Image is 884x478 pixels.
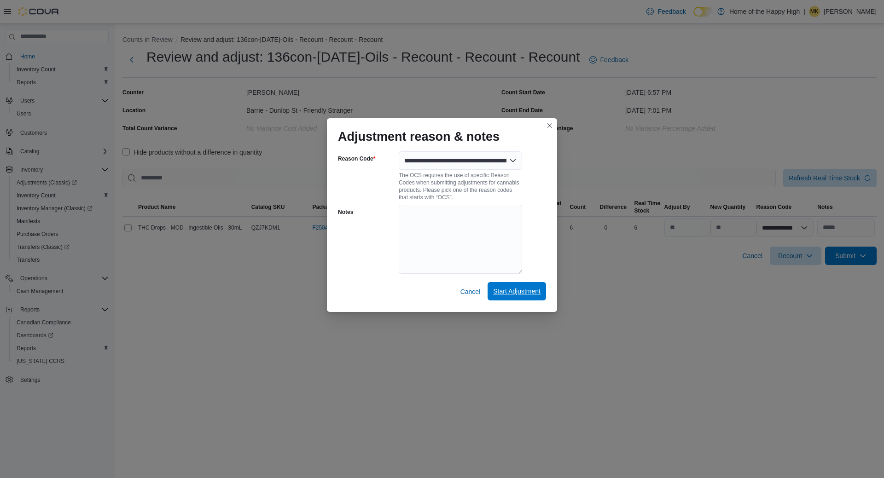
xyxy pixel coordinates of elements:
[493,287,541,296] span: Start Adjustment
[544,120,555,131] button: Closes this modal window
[399,170,522,201] div: The OCS requires the use of specific Reason Codes when submitting adjustments for cannabis produc...
[457,282,484,301] button: Cancel
[338,155,375,162] label: Reason Code
[338,208,353,216] label: Notes
[338,129,500,144] h1: Adjustment reason & notes
[488,282,546,300] button: Start Adjustment
[460,287,481,296] span: Cancel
